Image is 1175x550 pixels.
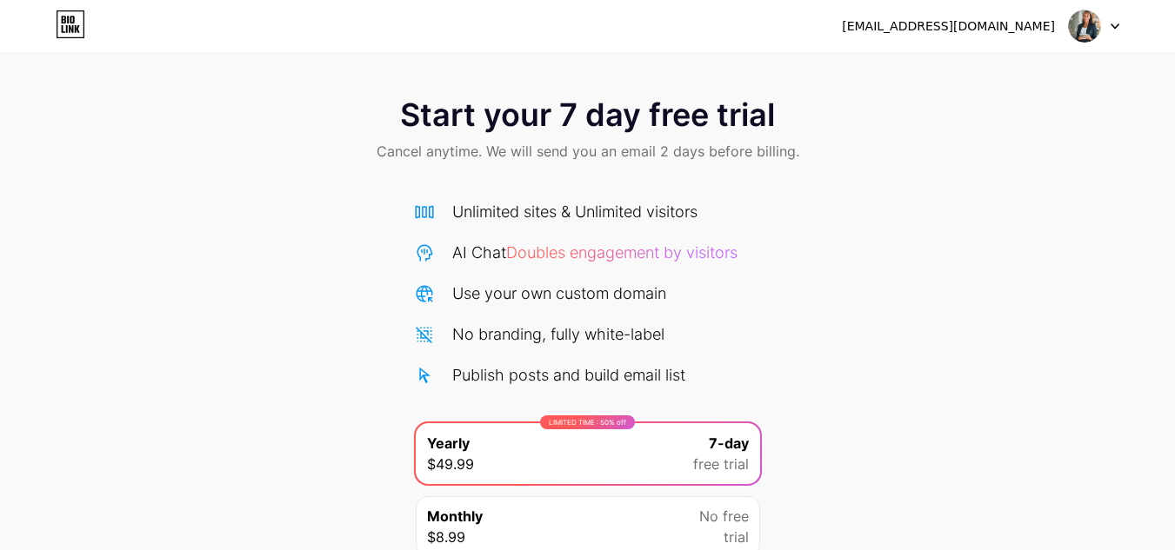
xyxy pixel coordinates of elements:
[724,527,749,547] span: trial
[427,433,470,454] span: Yearly
[506,243,738,262] span: Doubles engagement by visitors
[452,241,738,264] div: AI Chat
[452,200,698,223] div: Unlimited sites & Unlimited visitors
[427,454,474,474] span: $49.99
[400,97,775,132] span: Start your 7 day free trial
[427,506,483,527] span: Monthly
[1068,10,1101,43] img: Natasha
[842,17,1055,36] div: [EMAIL_ADDRESS][DOMAIN_NAME]
[699,506,749,527] span: No free
[693,454,749,474] span: free trial
[540,415,635,429] div: LIMITED TIME : 50% off
[452,282,666,305] div: Use your own custom domain
[377,141,799,162] span: Cancel anytime. We will send you an email 2 days before billing.
[452,363,685,387] div: Publish posts and build email list
[452,322,664,346] div: No branding, fully white-label
[427,527,465,547] span: $8.99
[709,433,749,454] span: 7-day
